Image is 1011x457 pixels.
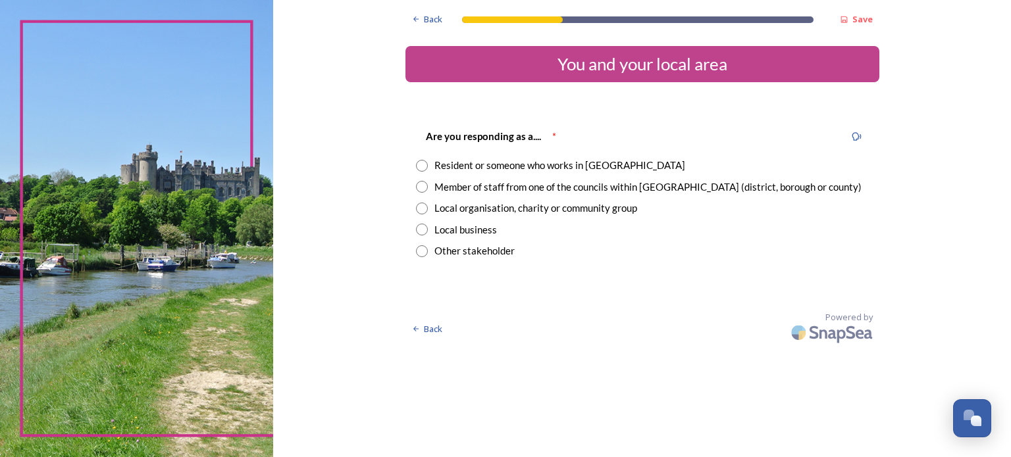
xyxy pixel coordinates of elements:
[434,158,685,173] div: Resident or someone who works in [GEOGRAPHIC_DATA]
[434,222,497,237] div: Local business
[852,13,873,25] strong: Save
[424,13,442,26] span: Back
[434,180,862,195] div: Member of staff from one of the councils within [GEOGRAPHIC_DATA] (district, borough or county)
[434,201,637,216] div: Local organisation, charity or community group
[825,311,873,324] span: Powered by
[953,399,991,437] button: Open Chat
[424,323,442,335] span: Back
[787,317,879,348] img: SnapSea Logo
[426,130,541,142] strong: Are you responding as a....
[411,51,874,77] div: You and your local area
[434,243,515,258] div: Other stakeholder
